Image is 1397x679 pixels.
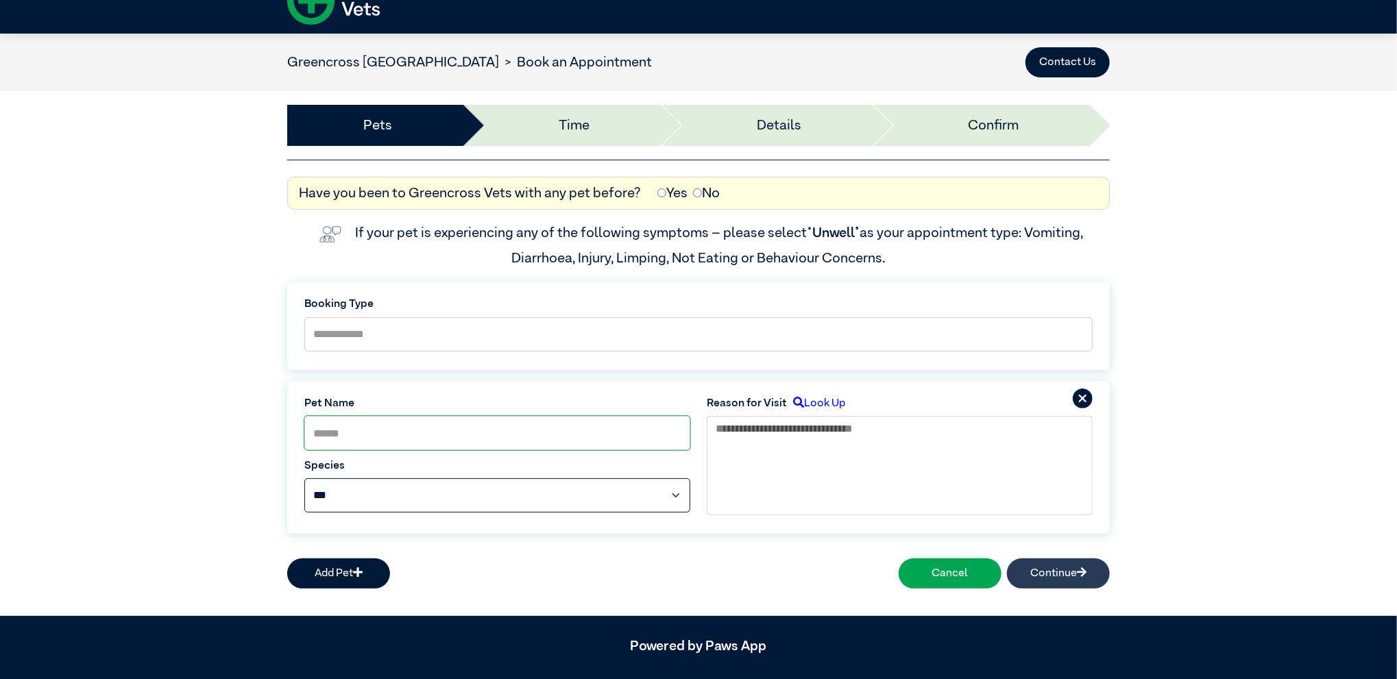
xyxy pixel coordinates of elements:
[899,558,1001,589] button: Cancel
[693,188,702,197] input: No
[304,458,690,474] label: Species
[363,115,392,136] a: Pets
[314,221,347,248] img: vet
[287,52,652,73] nav: breadcrumb
[499,52,652,73] li: Book an Appointment
[304,395,690,412] label: Pet Name
[707,395,787,412] label: Reason for Visit
[287,638,1110,654] h5: Powered by Paws App
[693,183,720,203] label: No
[287,55,499,69] a: Greencross [GEOGRAPHIC_DATA]
[787,395,845,412] label: Look Up
[1025,47,1110,77] button: Contact Us
[287,558,390,589] button: Add Pet
[657,183,688,203] label: Yes
[807,226,860,240] span: “Unwell”
[1007,558,1110,589] button: Continue
[657,188,666,197] input: Yes
[304,296,1093,312] label: Booking Type
[355,226,1086,264] label: If your pet is experiencing any of the following symptoms – please select as your appointment typ...
[299,183,641,203] label: Have you been to Greencross Vets with any pet before?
